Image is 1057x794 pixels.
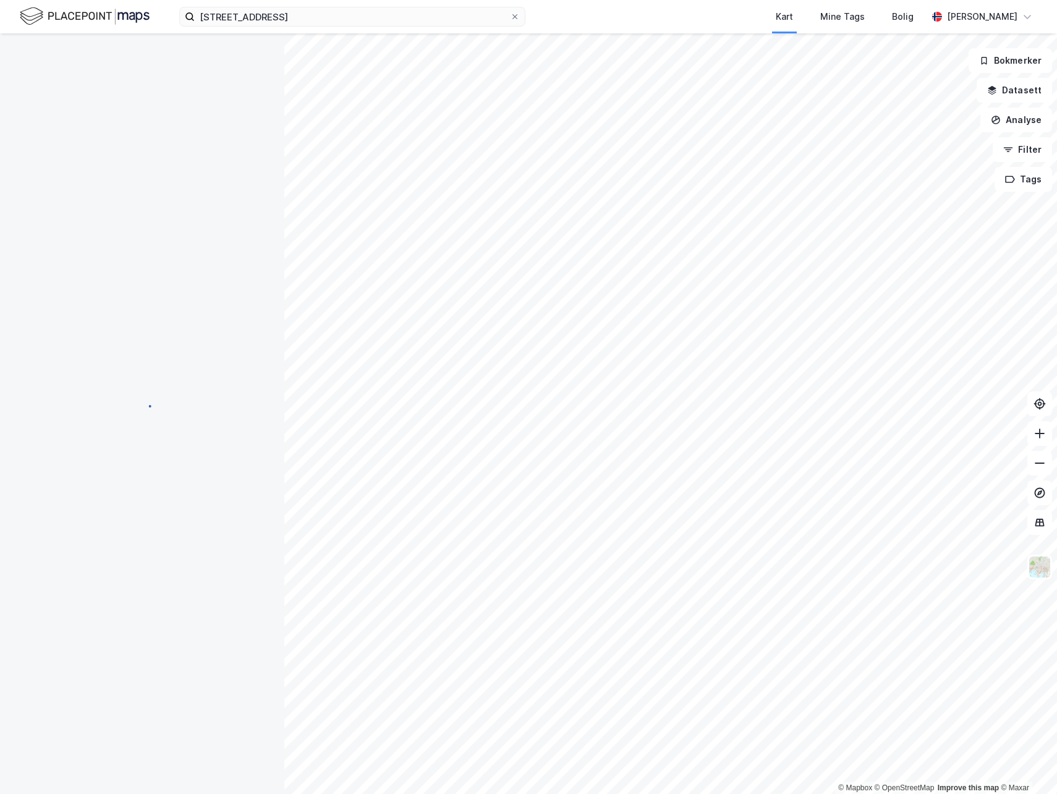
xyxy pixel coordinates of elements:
[132,396,152,416] img: spinner.a6d8c91a73a9ac5275cf975e30b51cfb.svg
[20,6,150,27] img: logo.f888ab2527a4732fd821a326f86c7f29.svg
[977,78,1052,103] button: Datasett
[838,783,872,792] a: Mapbox
[892,9,914,24] div: Bolig
[1028,555,1051,579] img: Z
[993,137,1052,162] button: Filter
[995,735,1057,794] iframe: Chat Widget
[938,783,999,792] a: Improve this map
[995,167,1052,192] button: Tags
[947,9,1017,24] div: [PERSON_NAME]
[980,108,1052,132] button: Analyse
[195,7,510,26] input: Søk på adresse, matrikkel, gårdeiere, leietakere eller personer
[875,783,935,792] a: OpenStreetMap
[969,48,1052,73] button: Bokmerker
[820,9,865,24] div: Mine Tags
[776,9,793,24] div: Kart
[995,735,1057,794] div: Kontrollprogram for chat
